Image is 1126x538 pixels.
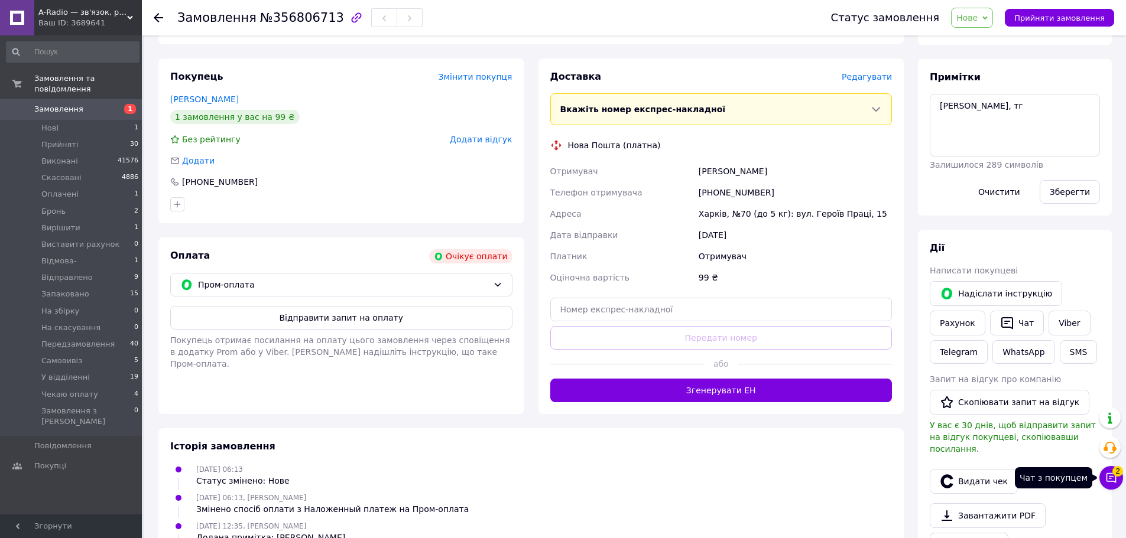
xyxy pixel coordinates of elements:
span: Прийняті [41,139,78,150]
div: Ваш ID: 3689641 [38,18,142,28]
span: Покупець отримає посилання на оплату цього замовлення через сповіщення в додатку Prom або у Viber... [170,335,510,369]
span: Доставка [550,71,602,82]
span: Історія замовлення [170,441,275,452]
div: [PHONE_NUMBER] [696,182,894,203]
span: 0 [134,306,138,317]
span: 0 [134,239,138,250]
div: [PHONE_NUMBER] [181,176,259,188]
span: Скасовані [41,172,82,183]
span: Отримувач [550,167,598,176]
div: 99 ₴ [696,267,894,288]
input: Пошук [6,41,139,63]
span: Вкажіть номер експрес-накладної [560,105,726,114]
div: 1 замовлення у вас на 99 ₴ [170,110,300,124]
a: Завантажити PDF [930,503,1046,528]
button: Відправити запит на оплату [170,306,512,330]
div: [DATE] [696,224,894,246]
a: Viber [1049,311,1090,335]
span: Нове [956,13,978,22]
span: 19 [130,372,138,383]
span: 4 [134,389,138,400]
span: Додати [182,156,215,165]
button: SMS [1060,340,1098,364]
span: Платник [550,252,588,261]
span: 1 [134,256,138,266]
span: Додати відгук [450,135,512,144]
span: 15 [130,289,138,299]
button: Надіслати інструкцію [930,281,1062,306]
span: Дата відправки [550,230,618,240]
div: Отримувач [696,246,894,267]
span: A-Radio — зв'язок, радіо, електроніка [38,7,127,18]
span: [DATE] 12:35, [PERSON_NAME] [196,522,306,530]
span: Написати покупцеві [930,266,1018,275]
div: Статус змінено: Нове [196,475,290,487]
span: [DATE] 06:13, [PERSON_NAME] [196,494,306,502]
button: Згенерувати ЕН [550,379,893,402]
span: Вирішити [41,223,80,233]
span: Адреса [550,209,582,219]
div: Змінено спосіб оплати з Наложенный платеж на Пром-оплата [196,503,469,515]
span: Покупці [34,461,66,471]
div: Нова Пошта (платна) [565,139,664,151]
span: 2 [134,206,138,217]
span: 30 [130,139,138,150]
span: 4886 [122,172,138,183]
span: 5 [134,356,138,366]
div: Повернутися назад [154,12,163,24]
span: Повідомлення [34,441,92,451]
span: 9 [134,272,138,283]
button: Видати чек [930,469,1018,494]
span: 1 [134,223,138,233]
span: Прийняти замовлення [1014,14,1105,22]
button: Чат [990,311,1044,335]
span: Оціночна вартість [550,273,629,282]
span: Змінити покупця [439,72,512,81]
div: Статус замовлення [831,12,940,24]
span: Оплачені [41,189,79,200]
span: Відправлено [41,272,93,283]
button: Зберегти [1040,180,1100,204]
span: Запаковано [41,289,89,299]
span: Бронь [41,206,66,217]
button: Очистити [968,180,1030,204]
span: 0 [134,322,138,333]
span: Редагувати [842,72,892,81]
span: Залишилося 289 символів [930,160,1043,169]
span: Пром-оплата [198,278,488,291]
span: Замовлення [34,104,83,115]
div: [PERSON_NAME] [696,161,894,182]
span: Телефон отримувача [550,188,642,197]
a: WhatsApp [992,340,1054,364]
input: Номер експрес-накладної [550,298,893,321]
span: 40 [130,339,138,350]
span: На збірку [41,306,79,317]
span: Покупець [170,71,223,82]
span: Оплата [170,250,210,261]
span: Замовлення та повідомлення [34,73,142,94]
span: [DATE] 06:13 [196,465,243,474]
span: 1 [124,104,136,114]
button: Чат з покупцем2 [1099,466,1123,490]
span: Дії [930,242,945,253]
button: Рахунок [930,311,985,335]
span: Чекаю оплату [41,389,98,400]
span: У вас є 30 днів, щоб відправити запит на відгук покупцеві, скопіювавши посилання. [930,420,1096,454]
span: або [704,358,738,370]
a: [PERSON_NAME] [170,94,239,104]
span: Самовивіз [41,356,82,366]
span: Виставити рахунок [41,239,119,250]
span: Відмова- [41,256,77,266]
span: На скасування [41,322,100,333]
button: Скопіювати запит на відгук [930,390,1089,415]
span: Без рейтингу [182,135,241,144]
div: Очікує оплати [429,249,512,263]
span: 1 [134,123,138,133]
div: Харків, №70 (до 5 кг): вул. Героїв Праці, 15 [696,203,894,224]
span: Запит на відгук про компанію [930,374,1061,384]
span: №356806713 [260,11,344,25]
span: Замовлення з [PERSON_NAME] [41,406,134,427]
span: У відділенні [41,372,90,383]
span: Замовлення [177,11,257,25]
div: Чат з покупцем [1015,467,1092,488]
